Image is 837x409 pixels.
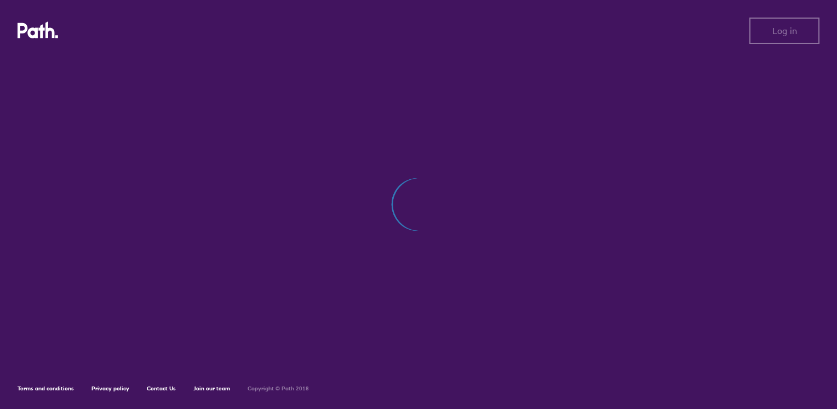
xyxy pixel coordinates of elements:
[91,385,129,392] a: Privacy policy
[147,385,176,392] a: Contact Us
[749,18,819,44] button: Log in
[248,385,309,392] h6: Copyright © Path 2018
[193,385,230,392] a: Join our team
[772,26,797,36] span: Log in
[18,385,74,392] a: Terms and conditions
